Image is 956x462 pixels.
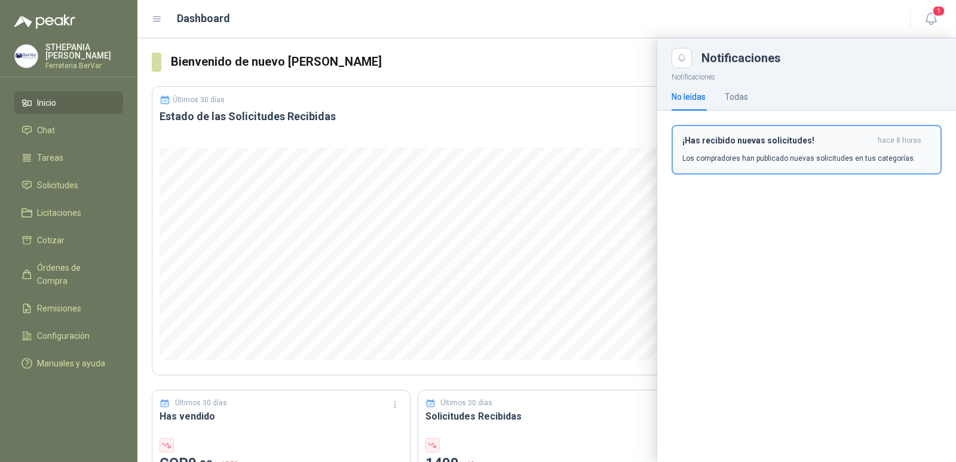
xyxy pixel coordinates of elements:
[37,151,63,164] span: Tareas
[672,125,942,175] button: ¡Has recibido nuevas solicitudes!hace 8 horas Los compradores han publicado nuevas solicitudes en...
[14,146,123,169] a: Tareas
[14,256,123,292] a: Órdenes de Compra
[177,10,230,27] h1: Dashboard
[14,201,123,224] a: Licitaciones
[682,153,915,164] p: Los compradores han publicado nuevas solicitudes en tus categorías.
[37,261,112,287] span: Órdenes de Compra
[45,43,123,60] p: STHEPANIA [PERSON_NAME]
[14,119,123,142] a: Chat
[14,174,123,197] a: Solicitudes
[45,62,123,69] p: Ferreteria BerVar
[701,52,942,64] div: Notificaciones
[657,68,956,83] p: Notificaciones
[37,179,78,192] span: Solicitudes
[14,325,123,347] a: Configuración
[14,229,123,252] a: Cotizar
[920,8,942,30] button: 1
[672,48,692,68] button: Close
[878,136,921,146] span: hace 8 horas
[37,96,56,109] span: Inicio
[37,329,90,342] span: Configuración
[725,90,748,103] div: Todas
[14,14,75,29] img: Logo peakr
[932,5,945,17] span: 1
[14,297,123,320] a: Remisiones
[682,136,873,146] h3: ¡Has recibido nuevas solicitudes!
[37,124,55,137] span: Chat
[37,206,81,219] span: Licitaciones
[14,352,123,375] a: Manuales y ayuda
[37,357,105,370] span: Manuales y ayuda
[37,234,65,247] span: Cotizar
[672,90,706,103] div: No leídas
[14,91,123,114] a: Inicio
[37,302,81,315] span: Remisiones
[15,45,38,68] img: Company Logo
